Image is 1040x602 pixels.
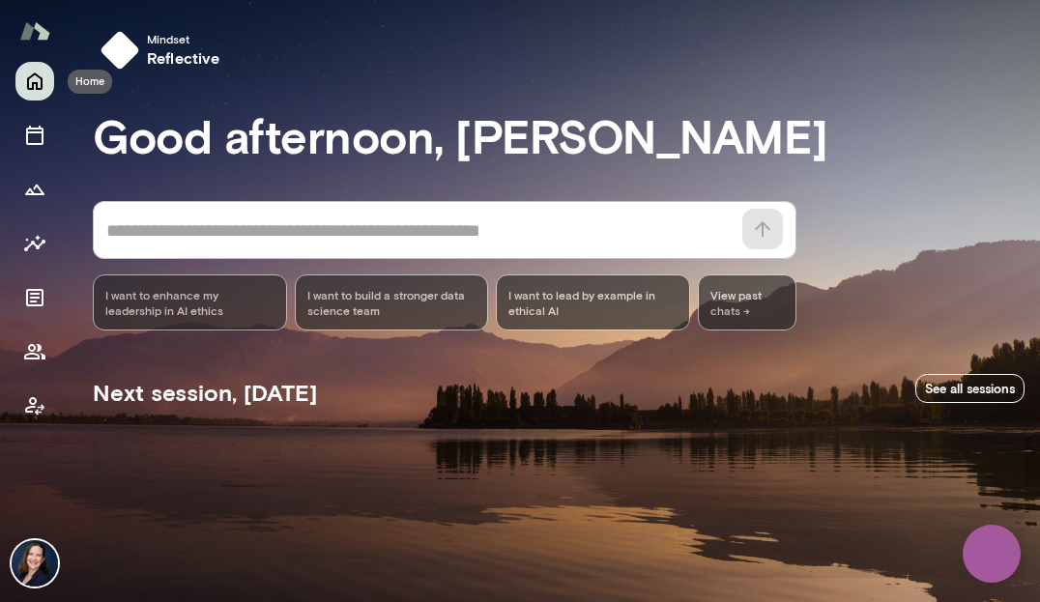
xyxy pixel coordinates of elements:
[93,274,287,330] div: I want to enhance my leadership in AI ethics
[105,287,274,318] span: I want to enhance my leadership in AI ethics
[915,374,1025,404] a: See all sessions
[147,31,220,46] span: Mindset
[15,387,54,425] button: Client app
[15,332,54,371] button: Members
[15,224,54,263] button: Insights
[698,274,796,330] span: View past chats ->
[12,540,58,587] img: Anna Bethke
[508,287,678,318] span: I want to lead by example in ethical AI
[101,31,139,70] img: mindset
[93,377,317,408] h5: Next session, [DATE]
[15,116,54,155] button: Sessions
[496,274,690,330] div: I want to lead by example in ethical AI
[15,170,54,209] button: Growth Plan
[295,274,489,330] div: I want to build a stronger data science team
[15,278,54,317] button: Documents
[68,70,112,94] div: Home
[93,23,236,77] button: Mindsetreflective
[15,62,54,100] button: Home
[147,46,220,70] h6: reflective
[93,108,1025,162] h3: Good afternoon, [PERSON_NAME]
[19,13,50,49] img: Mento
[307,287,477,318] span: I want to build a stronger data science team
